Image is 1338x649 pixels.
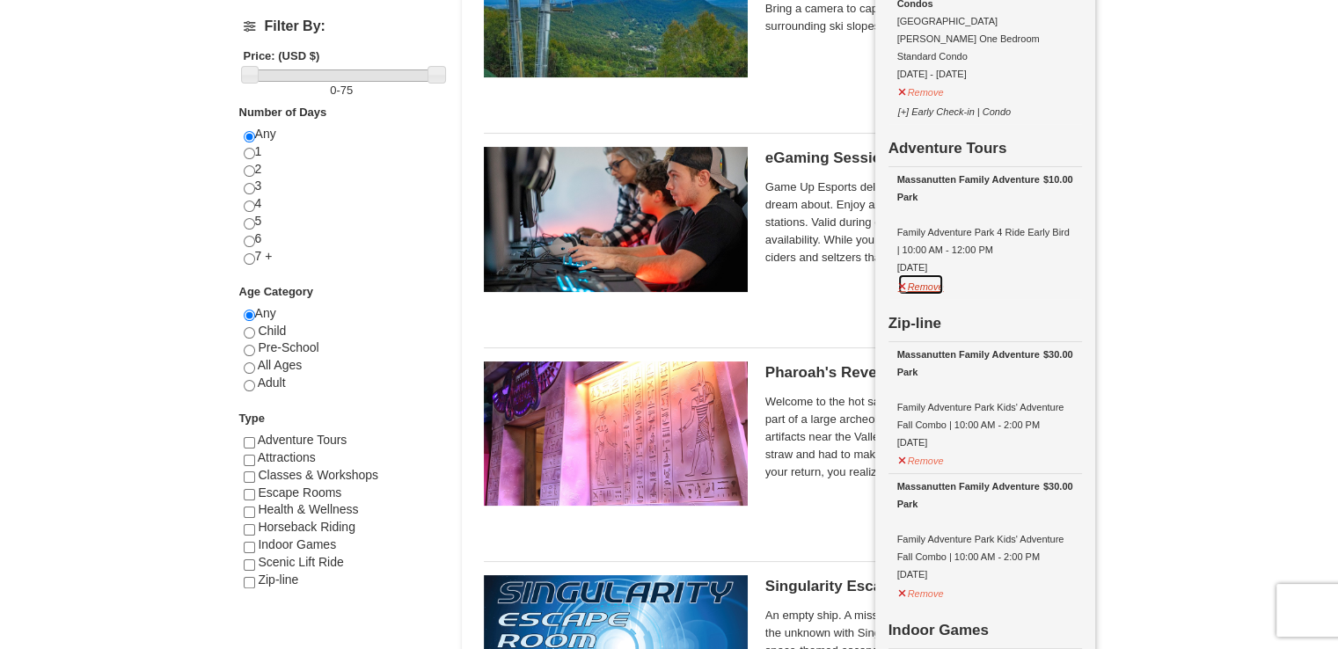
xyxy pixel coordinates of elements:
[897,273,945,295] button: Remove
[888,315,941,332] strong: Zip-line
[897,448,945,470] button: Remove
[258,433,347,447] span: Adventure Tours
[258,502,358,516] span: Health & Wellness
[897,79,945,101] button: Remove
[897,98,1013,120] button: [+] Early Check-in | Condo
[239,106,327,119] strong: Number of Days
[258,537,336,551] span: Indoor Games
[258,468,378,482] span: Classes & Workshops
[244,82,440,99] label: -
[239,412,265,425] strong: Type
[897,580,945,602] button: Remove
[244,305,440,410] div: Any
[258,572,298,587] span: Zip-line
[258,555,343,569] span: Scenic Lift Ride
[258,358,303,372] span: All Ages
[244,18,440,34] h4: Filter By:
[258,324,286,338] span: Child
[244,126,440,283] div: Any 1 2 3 4 5 6 7 +
[765,578,1073,595] h5: Singularity Escape Room - Military
[258,485,341,500] span: Escape Rooms
[888,140,1007,157] strong: Adventure Tours
[258,450,316,464] span: Attractions
[897,171,1073,276] div: Family Adventure Park 4 Ride Early Bird | 10:00 AM - 12:00 PM [DATE]
[330,84,336,97] span: 0
[897,171,1073,206] div: Massanutten Family Adventure Park
[765,364,1073,382] h5: Pharoah's Revenge Escape Room- Military
[258,376,286,390] span: Adult
[1043,478,1073,495] strong: $30.00
[484,361,748,506] img: 6619913-410-20a124c9.jpg
[484,147,748,291] img: 19664770-34-0b975b5b.jpg
[765,393,1073,481] span: Welcome to the hot sands of the Egyptian desert. You're part of a large archeological dig team th...
[888,622,989,638] strong: Indoor Games
[897,346,1073,451] div: Family Adventure Park Kids' Adventure Fall Combo | 10:00 AM - 2:00 PM [DATE]
[897,478,1073,583] div: Family Adventure Park Kids' Adventure Fall Combo | 10:00 AM - 2:00 PM [DATE]
[765,149,1073,167] h5: eGaming Session Time
[897,478,1073,513] div: Massanutten Family Adventure Park
[244,49,320,62] strong: Price: (USD $)
[1043,346,1073,363] strong: $30.00
[340,84,353,97] span: 75
[258,520,355,534] span: Horseback Riding
[765,179,1073,266] span: Game Up Esports delivers an experience that gamers dream about. Enjoy an hour of game time at one...
[239,285,314,298] strong: Age Category
[897,346,1073,381] div: Massanutten Family Adventure Park
[1043,171,1073,188] strong: $10.00
[258,340,318,354] span: Pre-School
